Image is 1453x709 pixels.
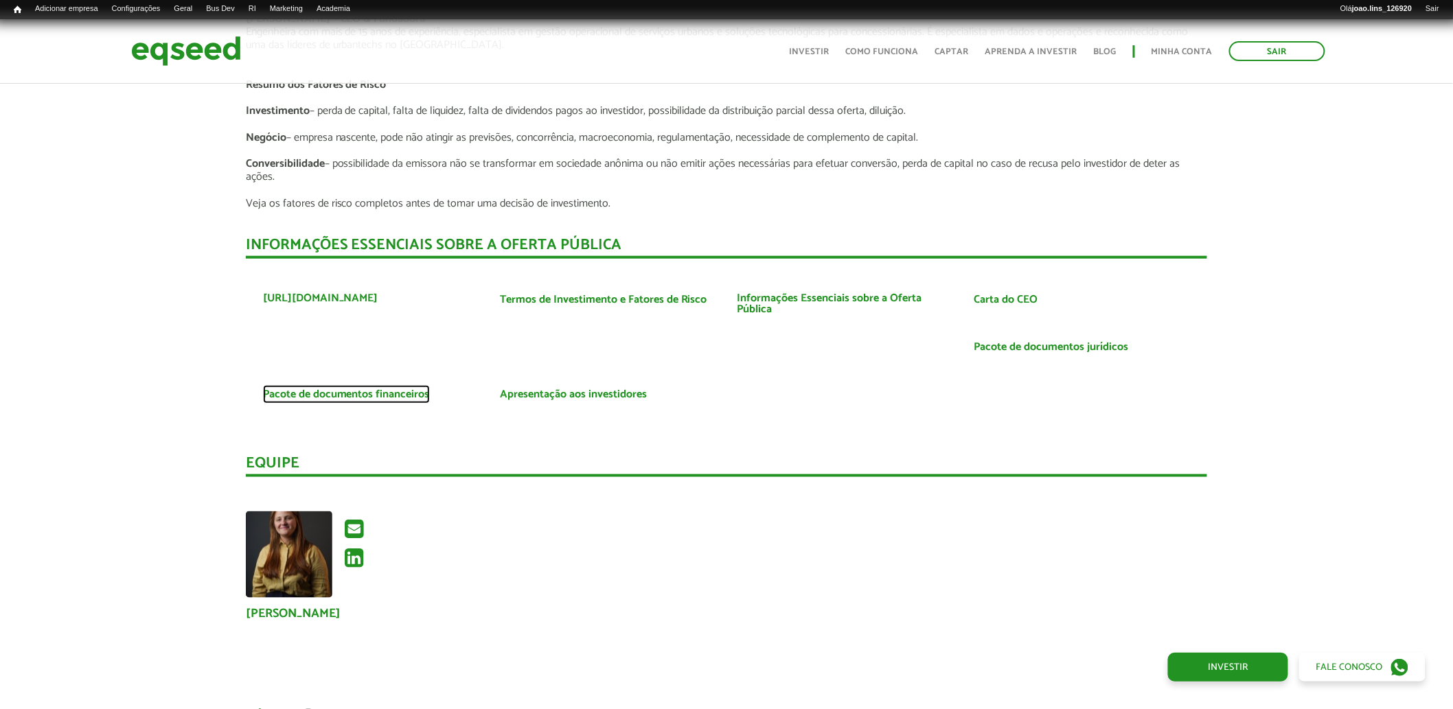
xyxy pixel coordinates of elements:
[28,3,105,14] a: Adicionar empresa
[246,128,286,147] strong: Negócio
[246,154,325,173] strong: Conversibilidade
[199,3,242,14] a: Bus Dev
[1229,41,1325,61] a: Sair
[846,47,919,56] a: Como funciona
[500,389,647,400] a: Apresentação aos investidores
[7,3,28,16] a: Início
[246,456,1208,477] div: Equipe
[167,3,199,14] a: Geral
[935,47,969,56] a: Captar
[263,389,430,400] a: Pacote de documentos financeiros
[1094,47,1117,56] a: Blog
[1352,4,1412,12] strong: joao.lins_126920
[131,33,241,69] img: EqSeed
[310,3,357,14] a: Academia
[1168,653,1288,682] a: Investir
[263,3,310,14] a: Marketing
[246,157,1208,183] p: – possibilidade da emissora não se transformar em sociedade anônima ou não emitir ações necessári...
[790,47,830,56] a: Investir
[246,104,1208,130] p: – perda de capital, falta de liquidez, falta de dividendos pagos ao investidor, possibilidade da ...
[246,237,1208,259] div: INFORMAÇÕES ESSENCIAIS SOBRE A OFERTA PÚBLICA
[246,75,387,94] strong: Resumo dos Fatores de Risco
[246,511,332,598] a: Ver perfil do usuário.
[1334,3,1419,14] a: Olájoao.lins_126920
[974,342,1128,353] a: Pacote de documentos jurídicos
[985,47,1077,56] a: Aprenda a investir
[1419,3,1446,14] a: Sair
[500,294,707,305] a: Termos de Investimento e Fatores de Risco
[246,511,332,598] img: Foto de Daniela Freitas Ribeiro
[974,294,1038,305] a: Carta do CEO
[1152,47,1213,56] a: Minha conta
[246,102,310,120] strong: Investimento
[1299,653,1426,682] a: Fale conosco
[263,293,378,304] a: [URL][DOMAIN_NAME]
[246,607,341,620] a: [PERSON_NAME]
[737,293,953,315] a: Informações Essenciais sobre a Oferta Pública
[242,3,263,14] a: RI
[246,197,1208,210] p: Veja os fatores de risco completos antes de tomar uma decisão de investimento.
[246,131,1208,157] p: – empresa nascente, pode não atingir as previsões, concorrência, macroeconomia, regulamentação, n...
[105,3,168,14] a: Configurações
[14,5,21,14] span: Início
